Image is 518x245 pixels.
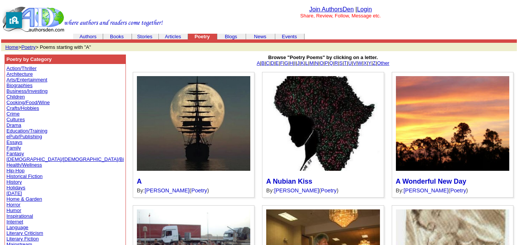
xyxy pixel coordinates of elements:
img: cleardot.gif [159,36,159,37]
div: By: ( ) [266,187,380,194]
a: Holidays [6,185,25,190]
a: Biographies [6,83,33,88]
a: A Nubian Kiss [266,178,312,185]
a: O [320,60,323,66]
a: Blogs [225,34,237,39]
a: [DEMOGRAPHIC_DATA]/[DEMOGRAPHIC_DATA]/Bi [6,156,124,162]
a: Home [5,44,19,50]
b: Browse "Poetry Poems" by clicking on a letter. [268,55,378,60]
font: | | | | | | | | | | | | | | | | | | | | | | | | | | [257,55,389,66]
a: [PERSON_NAME] [274,187,319,194]
font: Books [110,34,124,39]
a: Crafts/Hobbies [6,105,39,111]
a: Historical Fiction [6,173,42,179]
a: [PERSON_NAME] [144,187,189,194]
a: I [294,60,296,66]
a: Business/Investing [6,88,47,94]
a: Stories [137,34,152,39]
a: Inspirational [6,213,33,219]
button: privacy banner [6,12,22,28]
a: Humor [6,208,21,213]
a: D [271,60,274,66]
a: Children [6,94,25,100]
a: Essays [6,139,22,145]
b: Poetry by Category [6,56,52,62]
a: Events [282,34,297,39]
img: cleardot.gif [132,36,132,37]
a: K [301,60,304,66]
a: M [309,60,314,66]
a: Poetry [321,187,337,194]
a: E [276,60,279,66]
img: cleardot.gif [73,36,74,37]
font: | [355,6,372,12]
a: Cooking/Food/Wine [6,100,50,105]
a: B [261,60,265,66]
a: Language [6,225,28,230]
a: R [334,60,338,66]
a: Cultures [6,117,25,122]
a: Internet [6,219,23,225]
a: Literary Criticism [6,230,43,236]
a: W [358,60,362,66]
a: History [6,179,22,185]
a: News [254,34,267,39]
a: Join AuthorsDen [309,6,353,12]
a: Literary Fiction [6,236,39,242]
a: Login [357,6,372,12]
a: Crime [6,111,20,117]
a: ePub/Publishing [6,134,42,139]
a: Poetry [451,187,466,194]
a: Architecture [6,71,33,77]
a: T [344,60,347,66]
font: Share, Review, Follow, Message etc. [300,13,381,19]
a: Fantasy [6,151,24,156]
a: [PERSON_NAME] [403,187,448,194]
a: Authors [80,34,97,39]
a: X [364,60,367,66]
a: A [257,60,260,66]
a: Education/Training [6,128,47,134]
a: Q [330,60,333,66]
b: Poetry [195,34,210,39]
a: C [266,60,269,66]
a: A [137,178,142,185]
a: J [297,60,300,66]
img: cleardot.gif [516,40,516,42]
a: Hip-Hop [6,168,25,173]
a: S [339,60,343,66]
a: Z [373,60,376,66]
a: N [315,60,318,66]
a: Y [368,60,372,66]
div: By: ( ) [137,187,250,194]
a: Books [110,33,125,39]
a: Action/Thriller [6,66,36,71]
a: F [280,60,283,66]
a: Arts/Entertainment [6,77,47,83]
a: Horror [6,202,20,208]
a: G [284,60,288,66]
font: > > Poems starting with "A" [5,44,91,50]
a: A Wonderful New Day [396,178,466,185]
a: Drama [6,122,21,128]
a: Home & Garden [6,196,42,202]
a: L [305,60,308,66]
img: header_logo2.gif [2,6,163,33]
a: Health/Wellness [6,162,42,168]
a: Articles [165,34,181,39]
a: H [290,60,293,66]
a: [DATE] [6,190,22,196]
a: Other [377,60,389,66]
a: V [353,60,356,66]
